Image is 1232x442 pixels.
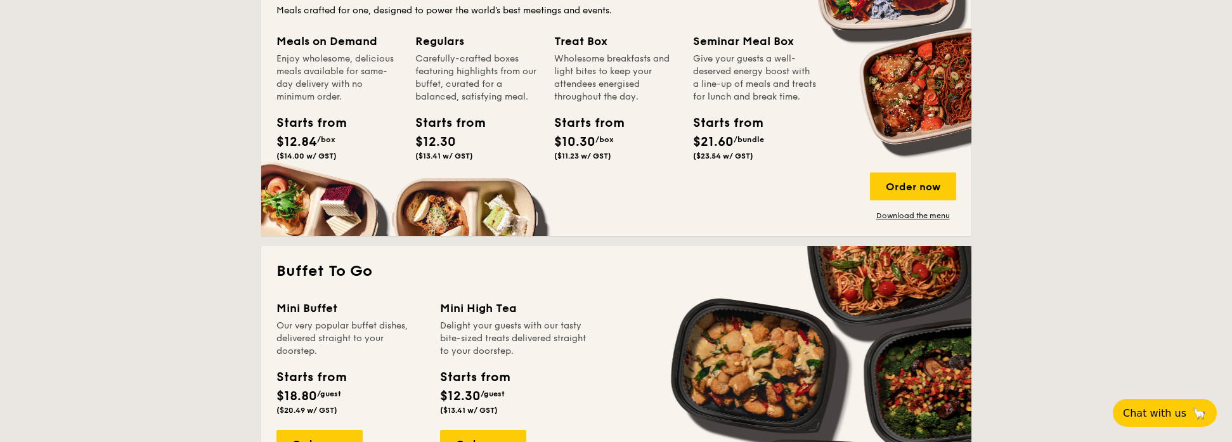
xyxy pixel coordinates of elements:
span: $18.80 [276,389,317,404]
span: /box [595,135,614,144]
span: $21.60 [693,134,734,150]
div: Treat Box [554,32,678,50]
div: Mini High Tea [440,299,588,317]
div: Meals crafted for one, designed to power the world's best meetings and events. [276,4,956,17]
div: Our very popular buffet dishes, delivered straight to your doorstep. [276,320,425,358]
div: Starts from [554,114,611,133]
div: Carefully-crafted boxes featuring highlights from our buffet, curated for a balanced, satisfying ... [415,53,539,103]
div: Enjoy wholesome, delicious meals available for same-day delivery with no minimum order. [276,53,400,103]
div: Delight your guests with our tasty bite-sized treats delivered straight to your doorstep. [440,320,588,358]
h2: Buffet To Go [276,261,956,282]
span: /bundle [734,135,764,144]
div: Order now [870,172,956,200]
button: Chat with us🦙 [1113,399,1217,427]
span: $10.30 [554,134,595,150]
span: $12.30 [440,389,481,404]
span: Chat with us [1123,407,1186,419]
span: $12.84 [276,134,317,150]
span: /guest [317,389,341,398]
div: Give your guests a well-deserved energy boost with a line-up of meals and treats for lunch and br... [693,53,817,103]
span: ($14.00 w/ GST) [276,152,337,160]
div: Meals on Demand [276,32,400,50]
div: Starts from [440,368,509,387]
span: ($13.41 w/ GST) [440,406,498,415]
span: ($13.41 w/ GST) [415,152,473,160]
div: Starts from [276,368,346,387]
div: Regulars [415,32,539,50]
div: Seminar Meal Box [693,32,817,50]
div: Starts from [693,114,750,133]
span: $12.30 [415,134,456,150]
div: Starts from [415,114,472,133]
span: ($20.49 w/ GST) [276,406,337,415]
a: Download the menu [870,211,956,221]
span: ($11.23 w/ GST) [554,152,611,160]
span: /guest [481,389,505,398]
span: ($23.54 w/ GST) [693,152,753,160]
div: Starts from [276,114,334,133]
span: /box [317,135,335,144]
div: Wholesome breakfasts and light bites to keep your attendees energised throughout the day. [554,53,678,103]
div: Mini Buffet [276,299,425,317]
span: 🦙 [1191,406,1207,420]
